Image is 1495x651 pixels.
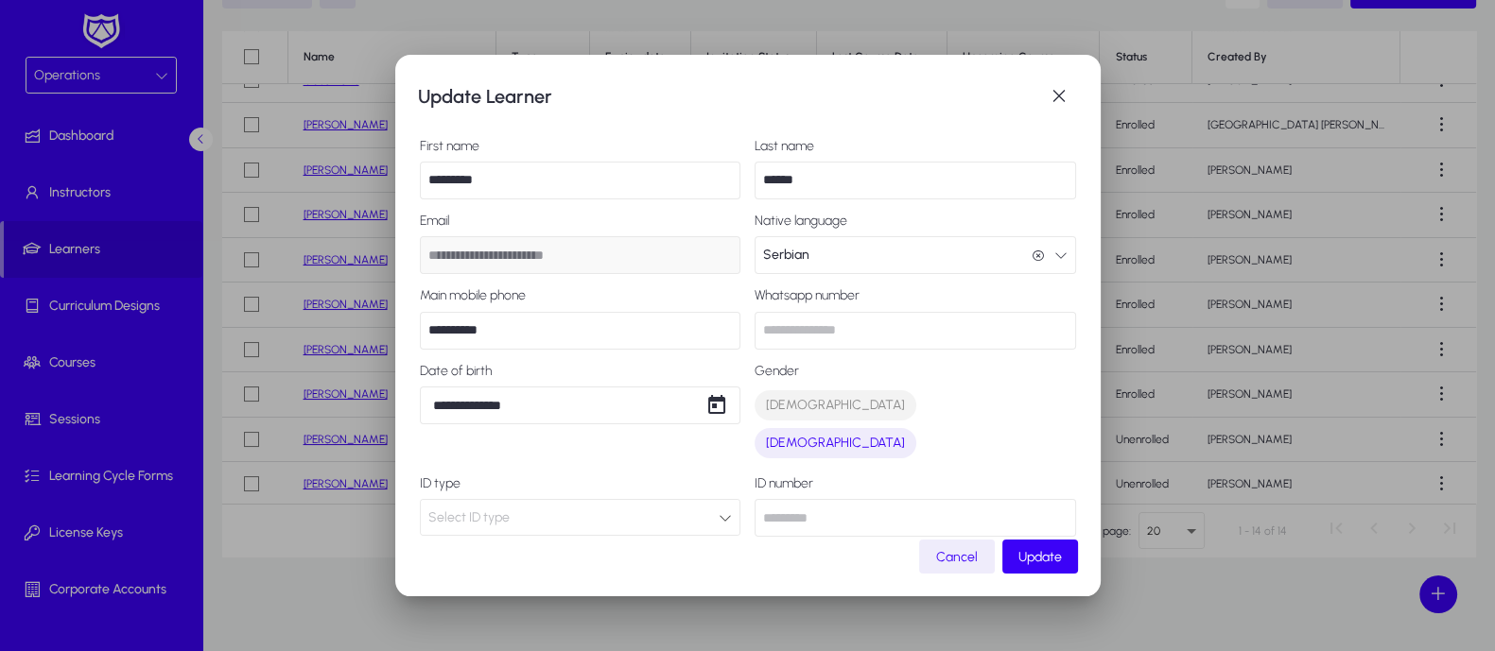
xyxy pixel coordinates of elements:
label: Date of birth [420,364,741,379]
span: Serbian [763,236,809,274]
button: Update [1002,540,1078,574]
span: Update [1018,549,1062,565]
span: [DEMOGRAPHIC_DATA] [766,396,905,415]
label: First name [420,139,741,154]
label: ID type [420,476,741,491]
label: Native language [755,214,1076,229]
label: Main mobile phone [420,288,741,303]
mat-chip-listbox: Gender selection [755,386,1076,462]
label: Last name [755,139,1076,154]
button: Cancel [919,540,995,574]
label: Email [420,214,741,229]
span: [DEMOGRAPHIC_DATA] [766,434,905,453]
h1: Update Learner [418,81,1040,111]
label: Gender [755,364,1076,379]
label: Whatsapp number [755,288,1076,303]
label: ID number [755,476,1076,491]
span: Cancel [936,549,978,565]
span: Select ID type [428,509,510,525]
button: Open calendar [698,386,736,424]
